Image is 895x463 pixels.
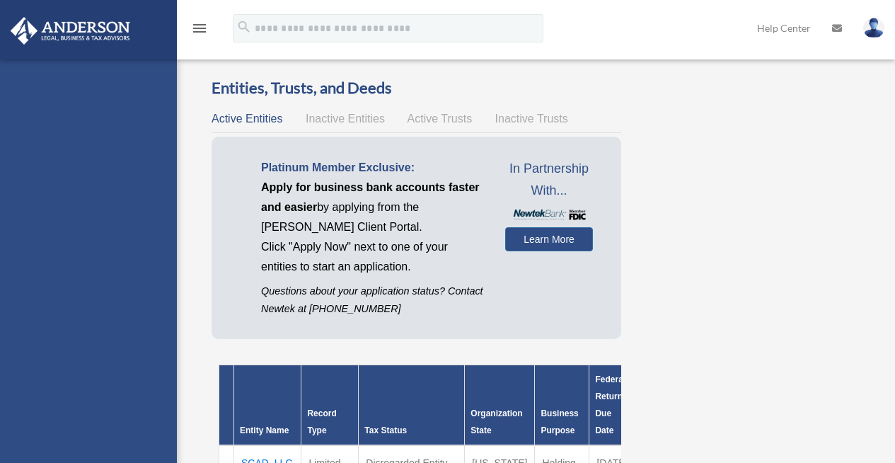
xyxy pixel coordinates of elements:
[261,237,484,277] p: Click "Apply Now" next to one of your entities to start an application.
[495,113,568,125] span: Inactive Trusts
[535,365,589,446] th: Business Purpose
[465,365,535,446] th: Organization State
[234,365,301,446] th: Entity Name
[306,113,385,125] span: Inactive Entities
[191,25,208,37] a: menu
[261,158,484,178] p: Platinum Member Exclusive:
[191,20,208,37] i: menu
[261,178,484,237] p: by applying from the [PERSON_NAME] Client Portal.
[359,365,465,446] th: Tax Status
[505,227,592,251] a: Learn More
[301,365,359,446] th: Record Type
[505,158,592,202] span: In Partnership With...
[261,181,480,213] span: Apply for business bank accounts faster and easier
[863,18,884,38] img: User Pic
[212,77,621,99] h3: Entities, Trusts, and Deeds
[236,19,252,35] i: search
[212,113,282,125] span: Active Entities
[512,210,585,220] img: NewtekBankLogoSM.png
[6,17,134,45] img: Anderson Advisors Platinum Portal
[408,113,473,125] span: Active Trusts
[589,365,635,446] th: Federal Return Due Date
[261,282,484,318] p: Questions about your application status? Contact Newtek at [PHONE_NUMBER]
